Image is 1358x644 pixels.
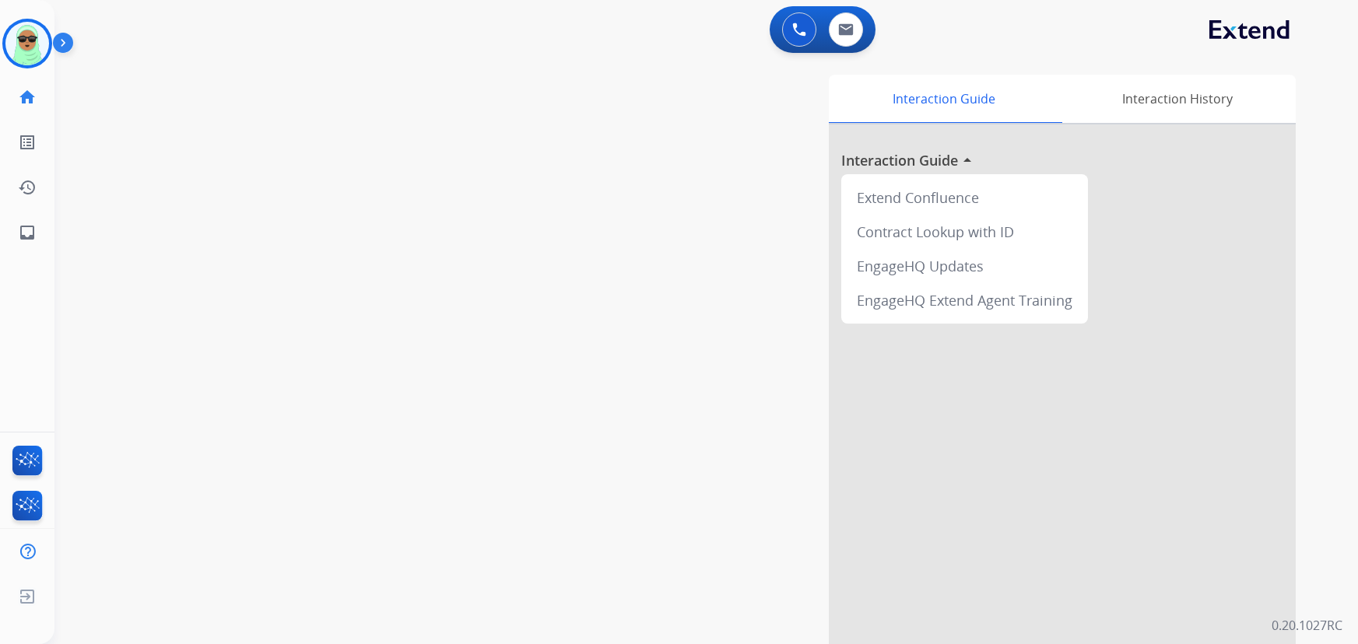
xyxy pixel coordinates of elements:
mat-icon: home [18,88,37,107]
mat-icon: inbox [18,223,37,242]
div: EngageHQ Extend Agent Training [847,283,1082,317]
p: 0.20.1027RC [1272,616,1342,635]
mat-icon: list_alt [18,133,37,152]
mat-icon: history [18,178,37,197]
div: Interaction History [1058,75,1296,123]
div: Contract Lookup with ID [847,215,1082,249]
img: avatar [5,22,49,65]
div: EngageHQ Updates [847,249,1082,283]
div: Extend Confluence [847,180,1082,215]
div: Interaction Guide [829,75,1058,123]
